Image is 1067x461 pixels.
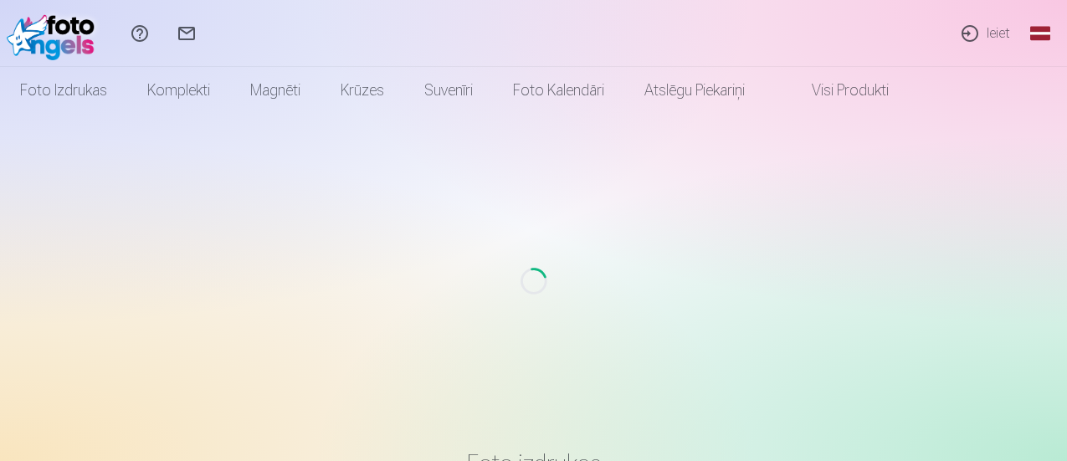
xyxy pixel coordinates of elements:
[321,67,404,114] a: Krūzes
[624,67,765,114] a: Atslēgu piekariņi
[127,67,230,114] a: Komplekti
[404,67,493,114] a: Suvenīri
[230,67,321,114] a: Magnēti
[493,67,624,114] a: Foto kalendāri
[765,67,909,114] a: Visi produkti
[7,7,103,60] img: /fa1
